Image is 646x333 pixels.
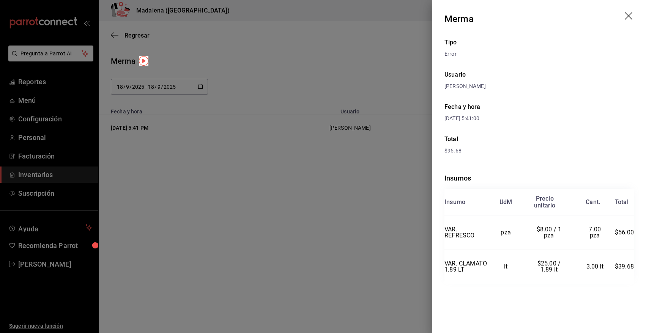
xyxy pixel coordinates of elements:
td: VAR. REFRESCO [444,215,488,250]
span: $39.68 [615,263,634,270]
span: $8.00 / 1 pza [537,226,563,239]
td: lt [488,250,523,284]
div: Usuario [444,70,634,79]
span: 3.00 lt [586,263,603,270]
div: [DATE] 5:41:00 [444,115,634,123]
div: Precio unitario [534,195,555,209]
div: Total [444,135,634,144]
img: Tooltip marker [139,56,148,66]
div: Tipo [444,38,634,47]
div: Insumo [444,199,465,206]
td: pza [488,215,523,250]
td: VAR. CLAMATO 1.89 LT [444,250,488,284]
span: $95.68 [444,148,462,154]
div: Cant. [586,199,600,206]
div: UdM [499,199,512,206]
div: [PERSON_NAME] [444,82,634,90]
div: Insumos [444,173,634,183]
div: Fecha y hora [444,102,634,112]
span: $56.00 [615,229,634,236]
span: 7.00 pza [589,226,602,239]
div: Merma [444,12,474,26]
span: $25.00 / 1.89 lt [537,260,562,273]
div: Total [615,199,629,206]
button: drag [625,12,634,21]
div: Error [444,50,634,58]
